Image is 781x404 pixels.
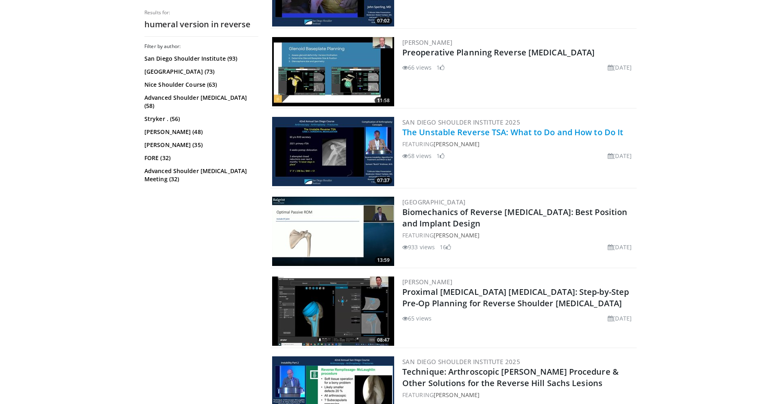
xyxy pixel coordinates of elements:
a: FORE (32) [144,154,256,162]
li: [DATE] [608,63,632,72]
a: 08:47 [272,277,394,346]
span: 08:47 [375,336,392,344]
a: Nice Shoulder Course (63) [144,81,256,89]
a: [GEOGRAPHIC_DATA] (73) [144,68,256,76]
h2: humeral version in reverse [144,19,258,30]
li: [DATE] [608,151,632,160]
a: The Unstable Reverse TSA: What to Do and How to Do It [402,127,623,138]
div: FEATURING [402,231,635,239]
a: Biomechanics of Reverse [MEDICAL_DATA]: Best Position and Implant Design [402,206,627,229]
div: FEATURING [402,140,635,148]
a: 11:58 [272,37,394,106]
li: 66 views [402,63,432,72]
a: [PERSON_NAME] (35) [144,141,256,149]
a: Preoperative Planning Reverse [MEDICAL_DATA] [402,47,595,58]
li: [DATE] [608,243,632,251]
h3: Filter by author: [144,43,258,50]
span: 11:58 [375,97,392,104]
a: Technique: Arthroscopic [PERSON_NAME] Procedure & Other Solutions for the Reverse Hill Sachs Lesions [402,366,619,389]
a: [PERSON_NAME] [434,231,480,239]
a: Proximal [MEDICAL_DATA] [MEDICAL_DATA]: Step-by-Step Pre-Op Planning for Reverse Shoulder [MEDICA... [402,286,629,309]
a: Advanced Shoulder [MEDICAL_DATA] (58) [144,94,256,110]
img: d5a0b6ae-6fba-44bf-a5f6-2ca4c151c057.300x170_q85_crop-smart_upscale.jpg [272,277,394,346]
span: 07:37 [375,177,392,184]
a: San Diego Shoulder Institute 2025 [402,118,520,126]
a: [PERSON_NAME] [434,391,480,399]
a: San Diego Shoulder Institute (93) [144,55,256,63]
li: 65 views [402,314,432,323]
a: [PERSON_NAME] [402,38,452,46]
li: 58 views [402,151,432,160]
span: 07:02 [375,17,392,24]
img: 305095c1-c1c2-4178-b934-2a95c173c9af.300x170_q85_crop-smart_upscale.jpg [272,197,394,266]
a: San Diego Shoulder Institute 2025 [402,358,520,366]
a: 07:37 [272,117,394,186]
li: 1 [436,151,445,160]
a: [PERSON_NAME] (48) [144,128,256,136]
div: FEATURING [402,391,635,399]
a: [GEOGRAPHIC_DATA] [402,198,466,206]
img: 81698393-dc1a-4f44-bab3-88934486d572.300x170_q85_crop-smart_upscale.jpg [272,117,394,186]
a: Stryker . (56) [144,115,256,123]
span: 13:59 [375,257,392,264]
li: 16 [440,243,451,251]
li: 1 [436,63,445,72]
li: 933 views [402,243,435,251]
li: [DATE] [608,314,632,323]
img: dc1fdcf6-bf37-45d0-b25c-3d9b6fb879f2.300x170_q85_crop-smart_upscale.jpg [272,37,394,106]
p: Results for: [144,9,258,16]
a: Advanced Shoulder [MEDICAL_DATA] Meeting (32) [144,167,256,183]
a: [PERSON_NAME] [402,278,452,286]
a: [PERSON_NAME] [434,140,480,148]
a: 13:59 [272,197,394,266]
